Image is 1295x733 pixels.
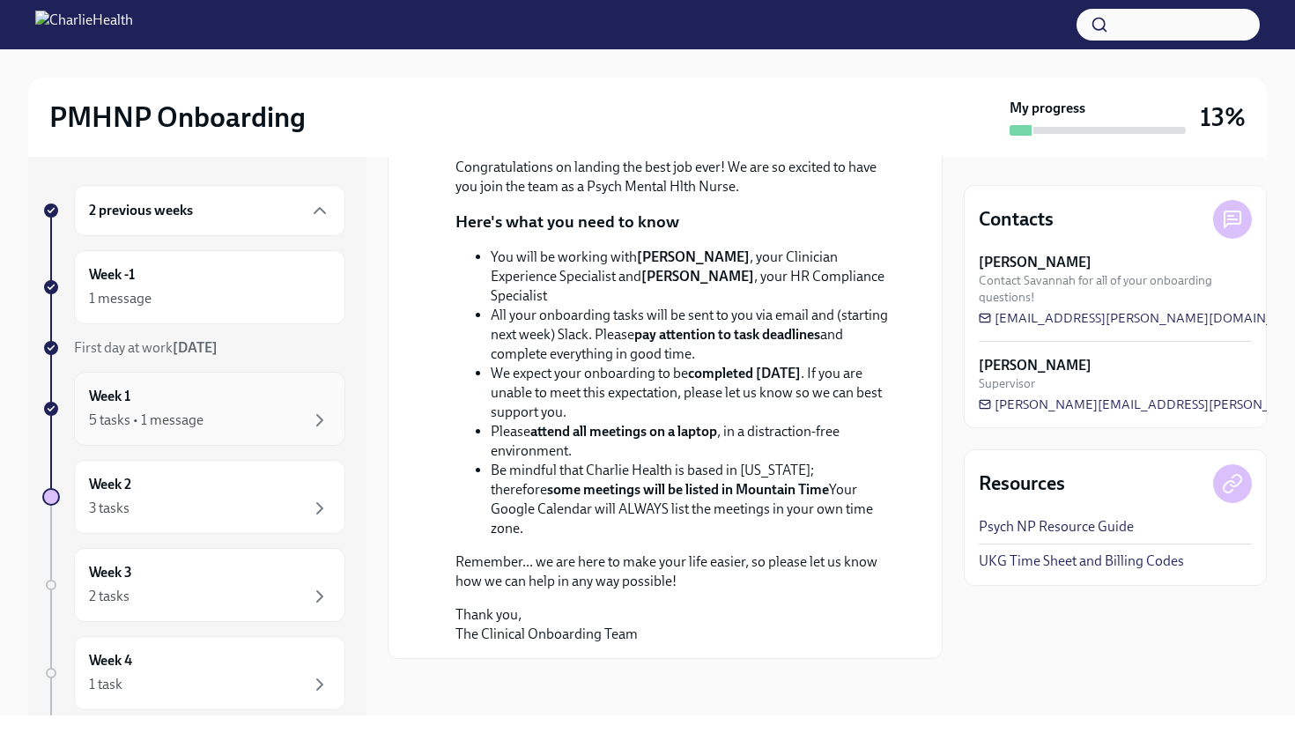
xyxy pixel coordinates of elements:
li: All your onboarding tasks will be sent to you via email and (starting next week) Slack. Please an... [491,306,899,364]
li: Please , in a distraction-free environment. [491,422,899,461]
span: Supervisor [979,375,1035,392]
strong: some meetings will be listed in Mountain Time [547,481,829,498]
a: UKG Time Sheet and Billing Codes [979,552,1184,571]
a: Week 32 tasks [42,548,345,622]
a: Psych NP Resource Guide [979,517,1134,537]
strong: [PERSON_NAME] [641,268,754,285]
a: Week 15 tasks • 1 message [42,372,345,446]
h6: Week 3 [89,563,132,582]
h6: Week 4 [89,651,132,670]
div: 2 tasks [89,587,129,606]
strong: [PERSON_NAME] [979,356,1091,375]
strong: My progress [1010,99,1085,118]
h2: PMHNP Onboarding [49,100,306,135]
div: 3 tasks [89,499,129,518]
li: We expect your onboarding to be . If you are unable to meet this expectation, please let us know ... [491,364,899,422]
strong: pay attention to task deadlines [634,326,820,343]
p: Thank you, The Clinical Onboarding Team [455,605,899,644]
h4: Contacts [979,206,1054,233]
strong: attend all meetings on a laptop [530,423,717,440]
img: CharlieHealth [35,11,133,39]
span: First day at work [74,339,218,356]
li: Be mindful that Charlie Health is based in [US_STATE]; therefore Your Google Calendar will ALWAYS... [491,461,899,538]
strong: [PERSON_NAME] [979,253,1091,272]
h6: Week 2 [89,475,131,494]
h3: 13% [1200,101,1246,133]
div: 1 task [89,675,122,694]
a: First day at work[DATE] [42,338,345,358]
div: 5 tasks • 1 message [89,411,203,430]
div: 1 message [89,289,152,308]
strong: [PERSON_NAME] [637,248,750,265]
a: Week 23 tasks [42,460,345,534]
li: You will be working with , your Clinician Experience Specialist and , your HR Compliance Specialist [491,248,899,306]
a: Week 41 task [42,636,345,710]
p: Remember... we are here to make your life easier, so please let us know how we can help in any wa... [455,552,899,591]
p: Here's what you need to know [455,211,679,233]
h6: 2 previous weeks [89,201,193,220]
h6: Week 1 [89,387,130,406]
span: Contact Savannah for all of your onboarding questions! [979,272,1252,306]
strong: [DATE] [173,339,218,356]
strong: completed [DATE] [688,365,801,381]
h6: Week -1 [89,265,135,285]
p: Congratulations on landing the best job ever! We are so excited to have you join the team as a Ps... [455,158,899,196]
a: Week -11 message [42,250,345,324]
h4: Resources [979,470,1065,497]
div: 2 previous weeks [74,185,345,236]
